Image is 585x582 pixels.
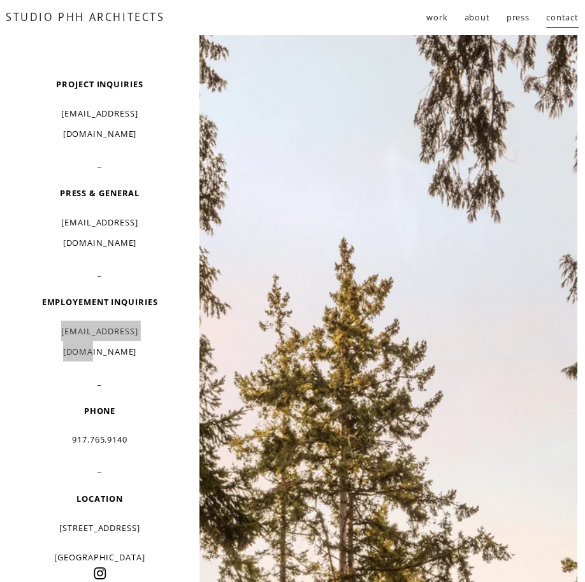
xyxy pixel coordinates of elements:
[31,548,169,568] p: [GEOGRAPHIC_DATA]
[31,153,169,174] p: _
[465,6,491,29] a: about
[427,7,449,27] span: work
[60,187,140,199] strong: PRESS & GENERAL
[31,262,169,283] p: _
[31,430,169,450] p: 917.765.9140
[427,6,449,29] a: folder dropdown
[6,10,164,24] a: STUDIO PHH ARCHITECTS
[507,6,530,29] a: press
[31,518,169,539] p: [STREET_ADDRESS]
[31,371,169,392] p: _
[42,296,158,308] strong: EMPLOYEMENT INQUIRIES
[31,321,169,362] p: [EMAIL_ADDRESS][DOMAIN_NAME]
[56,78,143,90] strong: PROJECT INQUIRIES
[31,459,169,479] p: _
[31,212,169,253] p: [EMAIL_ADDRESS][DOMAIN_NAME]
[77,493,123,505] strong: LOCATION
[547,6,579,29] a: contact
[31,103,169,145] p: [EMAIL_ADDRESS][DOMAIN_NAME]
[94,567,106,580] a: Instagram
[84,405,116,416] strong: PHONE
